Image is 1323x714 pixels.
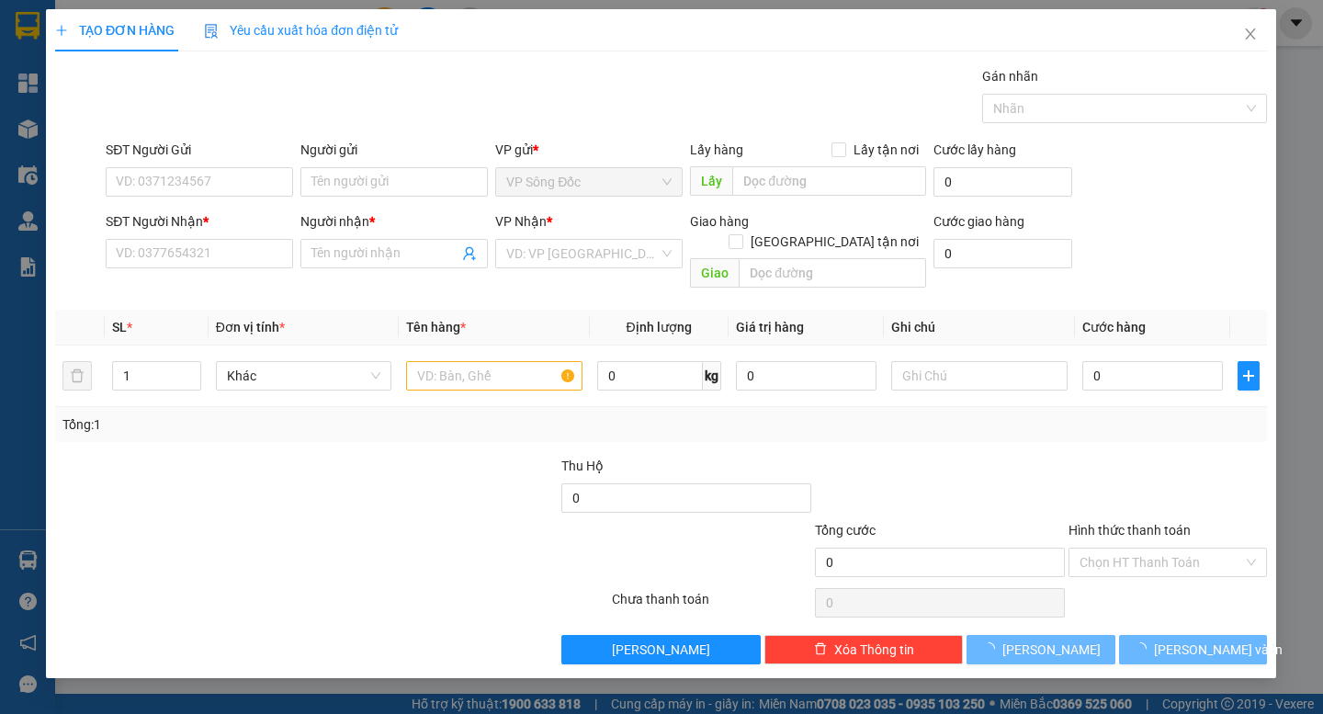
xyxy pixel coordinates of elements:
span: plus [1239,368,1260,383]
input: Ghi Chú [892,361,1068,391]
span: [PERSON_NAME] và In [1154,640,1283,660]
input: Cước giao hàng [934,239,1073,268]
div: VP gửi [496,140,684,160]
span: Tổng cước [815,523,876,538]
span: kg [703,361,721,391]
div: SĐT Người Nhận [107,211,294,232]
span: user-add [463,246,478,261]
span: plus [55,24,68,37]
span: Giao [691,258,740,288]
span: delete [814,642,827,657]
span: [PERSON_NAME] [613,640,711,660]
button: Close [1226,9,1277,61]
div: Người gửi [301,140,489,160]
span: Lấy tận nơi [847,140,927,160]
span: Lấy hàng [691,142,744,157]
span: Định lượng [627,320,692,334]
label: Gán nhãn [983,69,1039,84]
span: TẠO ĐƠN HÀNG [55,23,175,38]
span: loading [982,642,1002,655]
label: Hình thức thanh toán [1069,523,1191,538]
label: Cước giao hàng [934,214,1025,229]
span: loading [1134,642,1154,655]
span: Giao hàng [691,214,750,229]
label: Cước lấy hàng [934,142,1017,157]
button: [PERSON_NAME] [967,635,1115,664]
span: [PERSON_NAME] [1002,640,1101,660]
th: Ghi chú [885,310,1075,346]
input: VD: Bàn, Ghế [407,361,582,391]
span: [GEOGRAPHIC_DATA] tận nơi [744,232,927,252]
span: Lấy [691,166,733,196]
input: Dọc đường [733,166,927,196]
button: [PERSON_NAME] và In [1119,635,1267,664]
input: Dọc đường [740,258,927,288]
button: deleteXóa Thông tin [764,635,964,664]
span: Cước hàng [1082,320,1146,334]
div: Người nhận [301,211,489,232]
span: VP Nhận [496,214,548,229]
input: Cước lấy hàng [934,167,1073,197]
span: VP Sông Đốc [507,168,673,196]
span: close [1244,27,1259,41]
span: Thu Hộ [562,459,605,473]
span: Tên hàng [407,320,467,334]
span: Đơn vị tính [216,320,285,334]
span: Yêu cầu xuất hóa đơn điện tử [205,23,399,38]
button: plus [1238,361,1261,391]
span: Xóa Thông tin [834,640,914,660]
div: SĐT Người Gửi [107,140,294,160]
span: Khác [227,362,380,390]
div: Chưa thanh toán [611,589,814,621]
span: SL [112,320,127,334]
div: Tổng: 1 [62,414,512,435]
button: delete [62,361,92,391]
input: 0 [736,361,877,391]
img: icon [205,24,220,39]
button: [PERSON_NAME] [562,635,762,664]
span: Giá trị hàng [736,320,804,334]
